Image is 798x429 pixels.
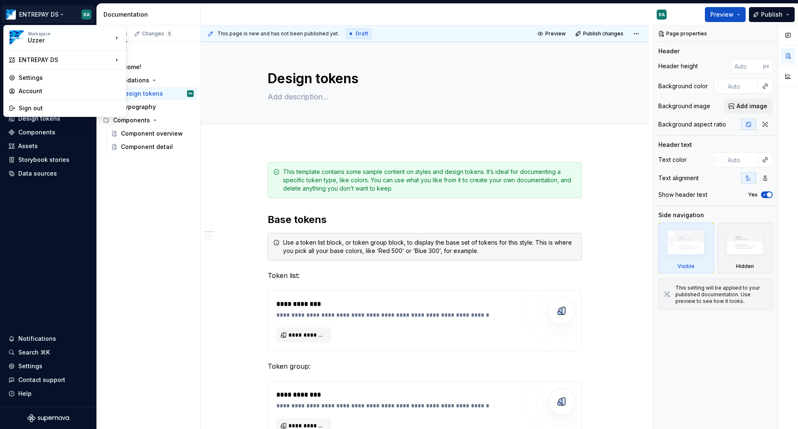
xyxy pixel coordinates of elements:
[28,31,113,36] div: Workspace
[28,36,99,45] div: Uzzer
[19,104,121,112] div: Sign out
[19,87,121,95] div: Account
[19,74,121,82] div: Settings
[10,30,25,45] img: bf57eda1-e70d-405f-8799-6995c3035d87.png
[19,56,113,64] div: ENTREPAY DS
